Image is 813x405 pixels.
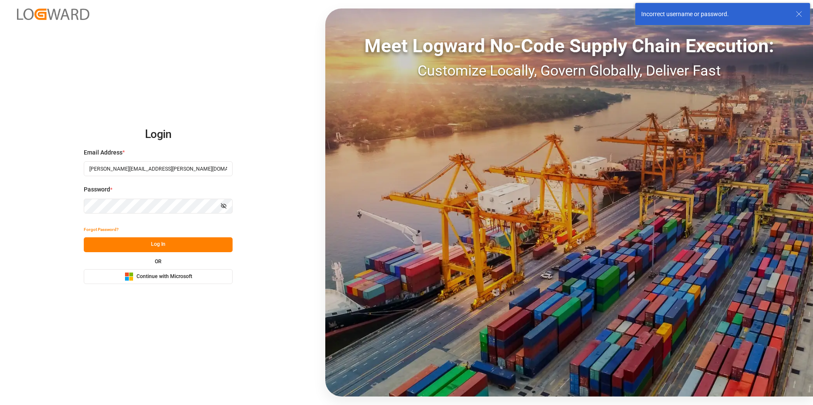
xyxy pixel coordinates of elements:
[84,121,233,148] h2: Login
[155,259,162,264] small: OR
[84,185,110,194] span: Password
[84,161,233,176] input: Enter your email
[641,10,787,19] div: Incorrect username or password.
[325,32,813,60] div: Meet Logward No-Code Supply Chain Execution:
[325,60,813,82] div: Customize Locally, Govern Globally, Deliver Fast
[17,8,89,20] img: Logward_new_orange.png
[136,273,192,281] span: Continue with Microsoft
[84,269,233,284] button: Continue with Microsoft
[84,148,122,157] span: Email Address
[84,237,233,252] button: Log In
[84,222,119,237] button: Forgot Password?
